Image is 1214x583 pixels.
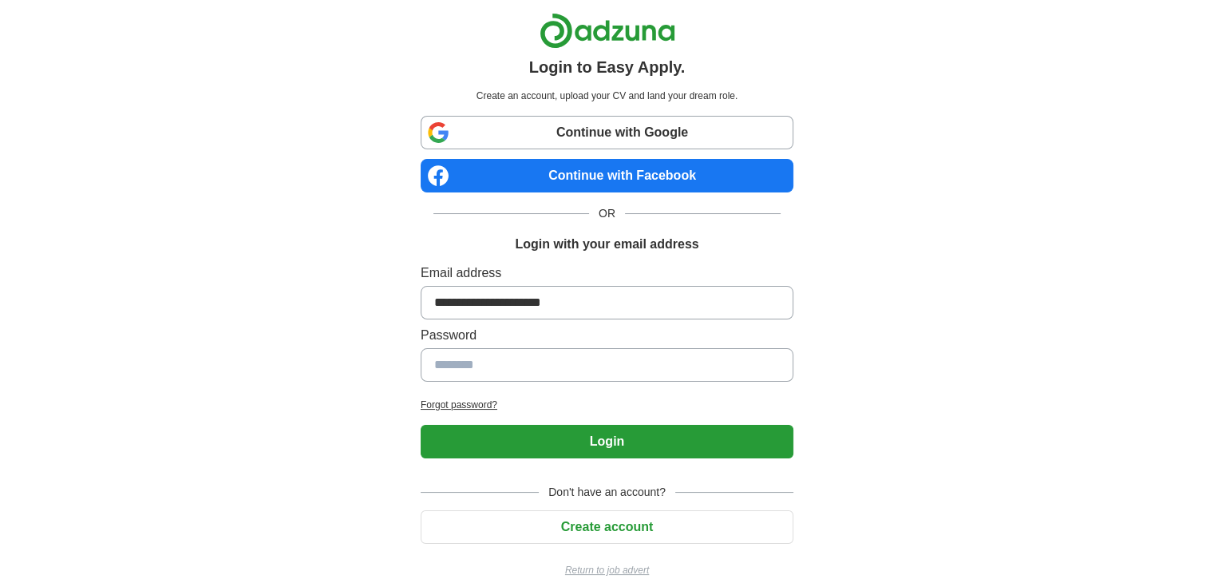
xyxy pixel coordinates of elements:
[421,520,793,533] a: Create account
[424,89,790,103] p: Create an account, upload your CV and land your dream role.
[529,55,686,79] h1: Login to Easy Apply.
[540,13,675,49] img: Adzuna logo
[421,563,793,577] a: Return to job advert
[539,484,675,501] span: Don't have an account?
[421,264,793,283] label: Email address
[421,510,793,544] button: Create account
[421,425,793,458] button: Login
[515,235,698,254] h1: Login with your email address
[421,326,793,345] label: Password
[589,205,625,222] span: OR
[421,116,793,149] a: Continue with Google
[421,159,793,192] a: Continue with Facebook
[421,398,793,412] a: Forgot password?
